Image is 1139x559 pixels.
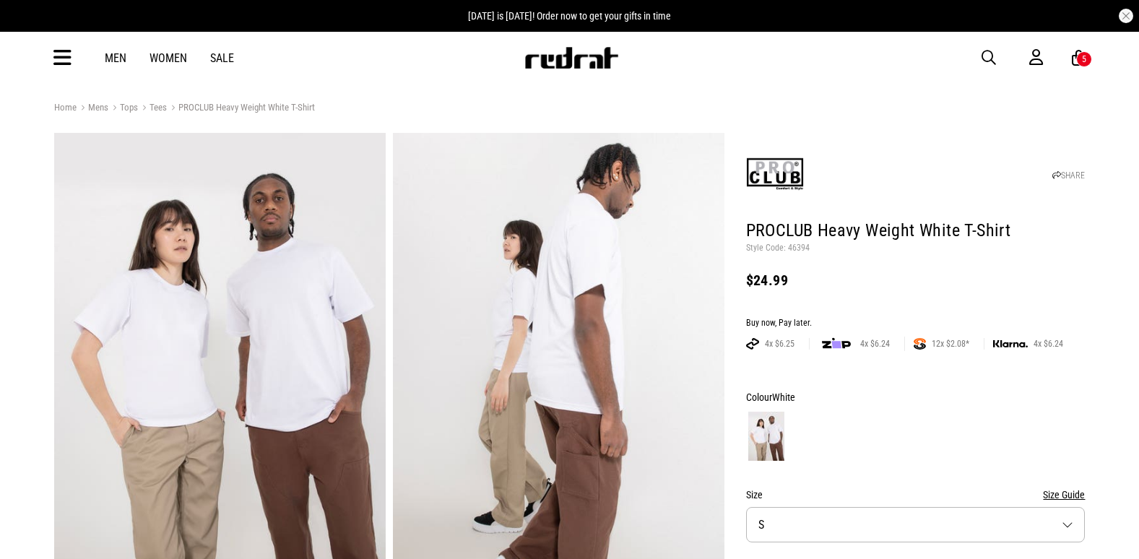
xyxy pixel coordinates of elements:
[150,51,187,65] a: Women
[926,338,975,350] span: 12x $2.08*
[54,102,77,113] a: Home
[746,507,1086,542] button: S
[822,337,851,351] img: zip
[746,338,759,350] img: AFTERPAY
[759,338,800,350] span: 4x $6.25
[167,102,315,116] a: PROCLUB Heavy Weight White T-Shirt
[1082,54,1086,64] div: 5
[1052,170,1085,181] a: SHARE
[746,145,804,203] img: ProClub
[746,318,1086,329] div: Buy now, Pay later.
[108,102,138,116] a: Tops
[746,272,1086,289] div: $24.99
[748,412,784,461] img: White
[746,486,1086,503] div: Size
[772,391,795,403] span: White
[1043,486,1085,503] button: Size Guide
[746,220,1086,243] h1: PROCLUB Heavy Weight White T-Shirt
[138,102,167,116] a: Tees
[105,51,126,65] a: Men
[210,51,234,65] a: Sale
[468,10,671,22] span: [DATE] is [DATE]! Order now to get your gifts in time
[914,338,926,350] img: SPLITPAY
[746,243,1086,254] p: Style Code: 46394
[758,518,764,532] span: S
[854,338,896,350] span: 4x $6.24
[77,102,108,116] a: Mens
[524,47,619,69] img: Redrat logo
[746,389,1086,406] div: Colour
[1028,338,1069,350] span: 4x $6.24
[1072,51,1086,66] a: 5
[993,340,1028,348] img: KLARNA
